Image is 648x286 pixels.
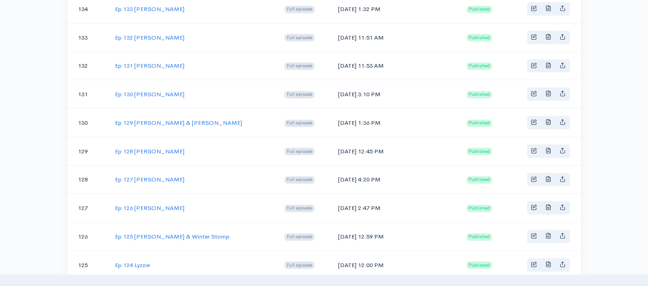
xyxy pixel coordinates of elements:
div: Basic example [527,88,570,101]
a: Ep 133 [PERSON_NAME] [115,5,184,13]
span: Published [467,233,493,241]
div: Basic example [527,258,570,272]
span: Full episode [285,63,315,70]
td: [DATE] 11:53 AM [331,52,459,80]
td: [DATE] 2:47 PM [331,194,459,222]
a: Ep 128 [PERSON_NAME] [115,147,184,155]
td: 125 [67,251,108,279]
span: Published [467,91,493,99]
div: Basic example [527,145,570,158]
td: 128 [67,165,108,194]
span: Published [467,262,493,269]
span: Published [467,176,493,184]
td: 133 [67,23,108,52]
span: Full episode [285,120,315,127]
td: [DATE] 1:36 PM [331,109,459,137]
a: Ep 132 [PERSON_NAME] [115,34,184,41]
a: Ep 127 [PERSON_NAME] [115,175,184,183]
span: Published [467,63,493,70]
td: 132 [67,52,108,80]
span: Published [467,34,493,41]
a: Ep 131 [PERSON_NAME] [115,62,184,70]
td: 130 [67,109,108,137]
span: Full episode [285,6,315,13]
a: Ep 130 [PERSON_NAME] [115,90,184,98]
td: [DATE] 4:20 PM [331,165,459,194]
td: [DATE] 12:45 PM [331,137,459,165]
td: 131 [67,80,108,109]
td: [DATE] 3:10 PM [331,80,459,109]
span: Full episode [285,233,315,241]
div: Basic example [527,201,570,215]
div: Basic example [527,2,570,16]
span: Full episode [285,205,315,212]
span: Published [467,120,493,127]
td: [DATE] 12:00 PM [331,251,459,279]
td: 127 [67,194,108,222]
span: Full episode [285,91,315,99]
span: Full episode [285,176,315,184]
td: [DATE] 12:59 PM [331,222,459,251]
div: Basic example [527,116,570,129]
div: Basic example [527,31,570,44]
span: Full episode [285,34,315,41]
td: [DATE] 11:51 AM [331,23,459,52]
a: Ep 126 [PERSON_NAME] [115,204,184,212]
span: Full episode [285,262,315,269]
div: Basic example [527,59,570,73]
a: Ep 129 [PERSON_NAME] & [PERSON_NAME] [115,119,242,127]
a: Ep 124 Lyzzie [115,261,150,269]
span: Published [467,6,493,13]
td: 129 [67,137,108,165]
span: Published [467,205,493,212]
span: Full episode [285,148,315,155]
a: Ep 125 [PERSON_NAME] & Winter Stomp [115,233,230,240]
div: Basic example [527,173,570,187]
div: Basic example [527,230,570,243]
span: Published [467,148,493,155]
td: 126 [67,222,108,251]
